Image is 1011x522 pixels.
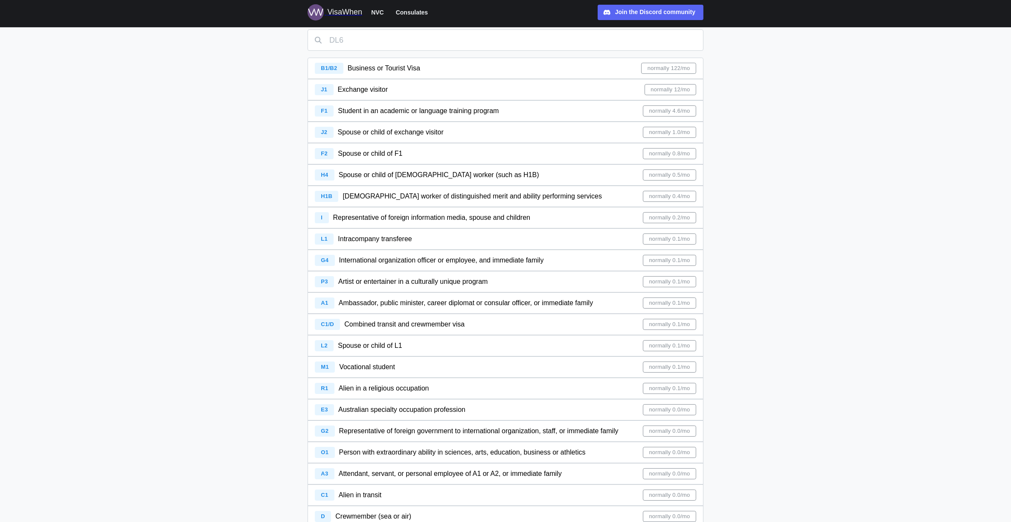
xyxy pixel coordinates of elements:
a: H1B [DEMOGRAPHIC_DATA] worker of distinguished merit and ability performing servicesnormally 0.4/mo [308,186,703,207]
a: J2 Spouse or child of exchange visitornormally 1.0/mo [308,122,703,143]
span: normally 0.5/mo [649,170,690,180]
span: Spouse or child of [DEMOGRAPHIC_DATA] worker (such as H1B) [339,171,539,178]
span: normally 0.4/mo [649,191,690,201]
span: Attendant, servant, or personal employee of A1 or A2, or immediate family [339,470,562,477]
span: E3 [321,406,328,413]
span: [DEMOGRAPHIC_DATA] worker of distinguished merit and ability performing services [343,192,602,200]
a: H4 Spouse or child of [DEMOGRAPHIC_DATA] worker (such as H1B)normally 0.5/mo [308,164,703,186]
span: normally 0.1/mo [649,319,690,330]
a: Logo for VisaWhen VisaWhen [308,4,362,20]
span: Ambassador, public minister, career diplomat or consular officer, or immediate family [339,299,593,306]
a: A1 Ambassador, public minister, career diplomat or consular officer, or immediate familynormally ... [308,292,703,314]
span: normally 0.1/mo [649,383,690,394]
span: Exchange visitor [338,86,388,93]
span: Intracompany transferee [338,235,412,242]
span: B1/B2 [321,65,337,71]
span: normally 0.1/mo [649,234,690,244]
span: normally 0.0/mo [649,511,690,522]
a: C1/D Combined transit and crewmember visanormally 0.1/mo [308,314,703,335]
span: I [321,214,322,221]
span: normally 122/mo [648,63,690,73]
span: Artist or entertainer in a culturally unique program [338,278,488,285]
a: R1 Alien in a religious occupationnormally 0.1/mo [308,378,703,399]
span: normally 0.1/mo [649,298,690,308]
span: Student in an academic or language training program [338,107,499,114]
span: Alien in a religious occupation [339,385,429,392]
span: D [321,513,325,519]
a: B1/B2 Business or Tourist Visanormally 122/mo [308,58,703,79]
span: normally 0.0/mo [649,426,690,436]
span: C1 [321,492,328,498]
span: Spouse or child of L1 [338,342,402,349]
span: G2 [321,428,328,434]
span: normally 0.0/mo [649,490,690,500]
span: normally 0.1/mo [649,277,690,287]
button: Consulates [392,7,432,18]
span: Combined transit and crewmember visa [344,321,465,328]
span: Spouse or child of exchange visitor [338,128,444,136]
span: normally 1.0/mo [649,127,690,137]
span: A3 [321,470,328,477]
div: VisaWhen [327,6,362,18]
span: H4 [321,172,328,178]
span: Representative of foreign information media, spouse and children [333,214,531,221]
span: normally 0.8/mo [649,149,690,159]
span: Consulates [396,7,428,17]
div: Join the Discord community [615,8,695,17]
span: O1 [321,449,328,455]
a: P3 Artist or entertainer in a culturally unique programnormally 0.1/mo [308,271,703,292]
span: Representative of foreign government to international organization, staff, or immediate family [339,427,619,435]
span: normally 0.1/mo [649,255,690,265]
span: normally 0.0/mo [649,469,690,479]
span: M1 [321,364,329,370]
img: Logo for VisaWhen [308,4,324,20]
span: normally 0.0/mo [649,405,690,415]
a: O1 Person with extraordinary ability in sciences, arts, education, business or athleticsnormally ... [308,442,703,463]
span: J1 [321,86,327,93]
button: NVC [367,7,388,18]
span: J2 [321,129,327,135]
a: M1 Vocational studentnormally 0.1/mo [308,356,703,378]
span: H1B [321,193,332,199]
span: G4 [321,257,328,263]
span: normally 0.0/mo [649,447,690,458]
span: Vocational student [339,363,395,370]
input: DL6 [308,29,703,51]
span: L1 [321,236,328,242]
span: F2 [321,150,328,157]
span: normally 0.2/mo [649,213,690,223]
a: I Representative of foreign information media, spouse and childrennormally 0.2/mo [308,207,703,228]
span: NVC [371,7,384,17]
span: normally 12/mo [651,85,690,95]
span: Alien in transit [339,491,382,499]
a: C1 Alien in transitnormally 0.0/mo [308,484,703,506]
span: normally 0.1/mo [649,341,690,351]
span: normally 4.6/mo [649,106,690,116]
a: G2 Representative of foreign government to international organization, staff, or immediate family... [308,420,703,442]
span: normally 0.1/mo [649,362,690,372]
span: International organization officer or employee, and immediate family [339,257,544,264]
span: L2 [321,342,328,349]
span: Crewmember (sea or air) [335,513,411,520]
span: P3 [321,278,328,285]
span: Spouse or child of F1 [338,150,402,157]
span: Person with extraordinary ability in sciences, arts, education, business or athletics [339,449,586,456]
a: G4 International organization officer or employee, and immediate familynormally 0.1/mo [308,250,703,271]
a: F2 Spouse or child of F1normally 0.8/mo [308,143,703,164]
span: F1 [321,108,328,114]
a: J1 Exchange visitornormally 12/mo [308,79,703,100]
a: E3 Australian specialty occupation professionnormally 0.0/mo [308,399,703,420]
span: Business or Tourist Visa [348,64,420,72]
a: A3 Attendant, servant, or personal employee of A1 or A2, or immediate familynormally 0.0/mo [308,463,703,484]
a: L1 Intracompany transfereenormally 0.1/mo [308,228,703,250]
a: Join the Discord community [598,5,703,20]
a: L2 Spouse or child of L1normally 0.1/mo [308,335,703,356]
a: F1 Student in an academic or language training programnormally 4.6/mo [308,100,703,122]
span: C1/D [321,321,334,327]
span: A1 [321,300,328,306]
span: Australian specialty occupation profession [338,406,465,413]
span: R1 [321,385,328,391]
